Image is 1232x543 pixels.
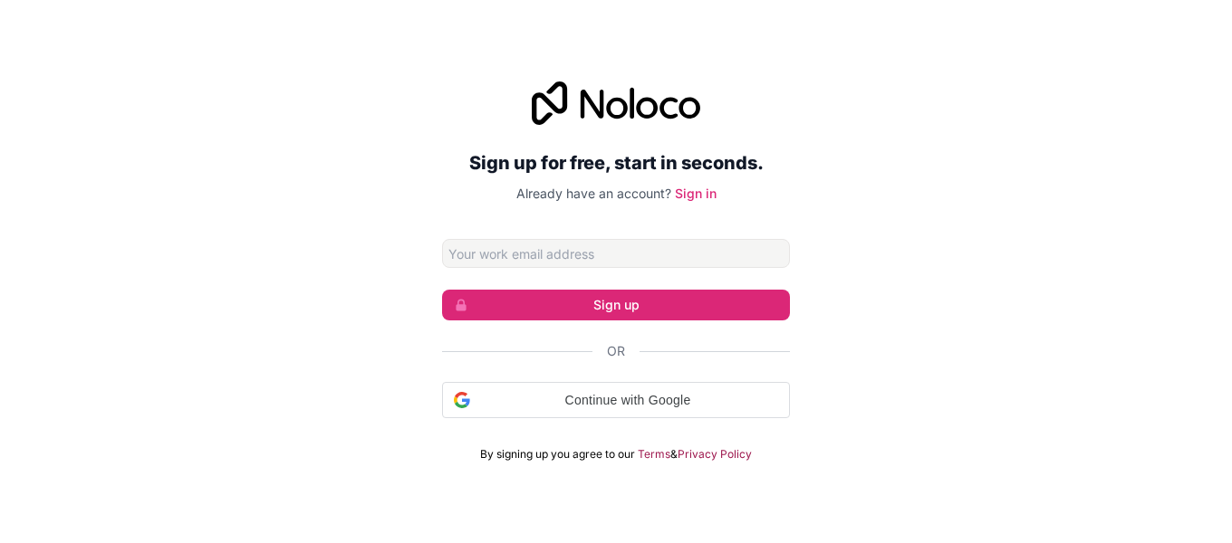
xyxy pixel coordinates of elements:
[670,447,678,462] span: &
[442,290,790,320] button: Sign up
[516,186,671,201] span: Already have an account?
[477,391,778,410] span: Continue with Google
[442,147,790,179] h2: Sign up for free, start in seconds.
[675,186,717,201] a: Sign in
[678,447,752,462] a: Privacy Policy
[480,447,635,462] span: By signing up you agree to our
[442,239,790,268] input: Email address
[638,447,670,462] a: Terms
[607,342,625,360] span: Or
[442,382,790,418] div: Continue with Google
